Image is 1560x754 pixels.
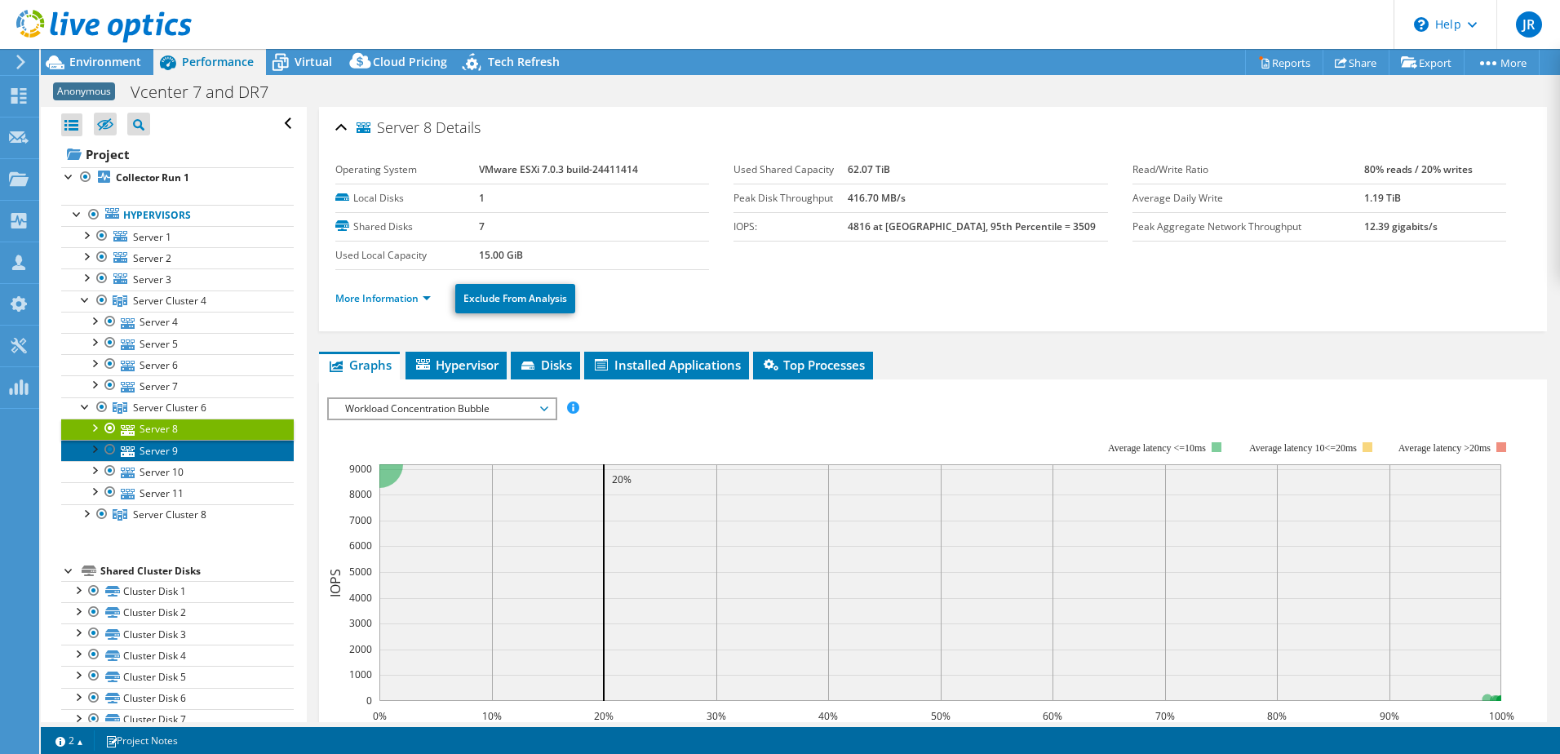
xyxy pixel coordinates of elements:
a: Server Cluster 8 [61,504,294,526]
text: 1000 [349,668,372,681]
a: Server Cluster 4 [61,291,294,312]
span: Environment [69,54,141,69]
label: Used Local Capacity [335,247,479,264]
b: 7 [479,220,485,233]
label: Operating System [335,162,479,178]
b: 80% reads / 20% writes [1364,162,1473,176]
label: Shared Disks [335,219,479,235]
text: 10% [482,709,502,723]
a: Exclude From Analysis [455,284,575,313]
label: IOPS: [733,219,847,235]
span: Server 3 [133,273,171,286]
a: Server Cluster 6 [61,397,294,419]
a: Server 1 [61,226,294,247]
a: More Information [335,291,431,305]
a: Server 7 [61,375,294,397]
b: 12.39 gigabits/s [1364,220,1438,233]
span: Cloud Pricing [373,54,447,69]
div: Shared Cluster Disks [100,561,294,581]
a: Cluster Disk 3 [61,623,294,645]
a: Cluster Disk 7 [61,709,294,730]
b: 1.19 TiB [1364,191,1401,205]
text: Average latency >20ms [1398,442,1491,454]
label: Peak Aggregate Network Throughput [1132,219,1364,235]
text: 100% [1488,709,1513,723]
label: Read/Write Ratio [1132,162,1364,178]
a: 2 [44,730,95,751]
span: Hypervisor [414,357,499,373]
a: Share [1323,50,1389,75]
a: Cluster Disk 5 [61,666,294,687]
text: 7000 [349,513,372,527]
span: Virtual [295,54,332,69]
a: Project [61,141,294,167]
span: Anonymous [53,82,115,100]
label: Used Shared Capacity [733,162,847,178]
span: JR [1516,11,1542,38]
tspan: Average latency 10<=20ms [1249,442,1357,454]
text: 60% [1043,709,1062,723]
b: 1 [479,191,485,205]
text: 5000 [349,565,372,579]
a: More [1464,50,1540,75]
span: Performance [182,54,254,69]
span: Workload Concentration Bubble [337,399,547,419]
a: Export [1389,50,1465,75]
a: Server 4 [61,312,294,333]
a: Cluster Disk 6 [61,688,294,709]
b: 416.70 MB/s [848,191,906,205]
span: Server 1 [133,230,171,244]
text: 20% [594,709,614,723]
text: 40% [818,709,838,723]
text: 90% [1380,709,1399,723]
span: Server 2 [133,251,171,265]
span: Graphs [327,357,392,373]
a: Server 2 [61,247,294,268]
span: Tech Refresh [488,54,560,69]
a: Server 11 [61,482,294,503]
svg: \n [1414,17,1429,32]
text: 4000 [349,591,372,605]
span: Server Cluster 4 [133,294,206,308]
a: Server 10 [61,461,294,482]
a: Server 6 [61,354,294,375]
tspan: Average latency <=10ms [1108,442,1206,454]
a: Server 8 [61,419,294,440]
a: Server 9 [61,440,294,461]
text: 50% [931,709,951,723]
span: Server 8 [357,120,432,136]
text: 30% [707,709,726,723]
text: 80% [1267,709,1287,723]
span: Details [436,118,481,137]
text: 9000 [349,462,372,476]
a: Project Notes [94,730,189,751]
b: 15.00 GiB [479,248,523,262]
a: Reports [1245,50,1323,75]
text: 6000 [349,539,372,552]
h1: Vcenter 7 and DR7 [123,83,294,101]
label: Average Daily Write [1132,190,1364,206]
b: 62.07 TiB [848,162,890,176]
text: 3000 [349,616,372,630]
text: 2000 [349,642,372,656]
a: Cluster Disk 4 [61,645,294,666]
text: 20% [612,472,632,486]
label: Peak Disk Throughput [733,190,847,206]
label: Local Disks [335,190,479,206]
text: 70% [1155,709,1175,723]
span: Installed Applications [592,357,741,373]
a: Collector Run 1 [61,167,294,188]
span: Disks [519,357,572,373]
text: 0% [372,709,386,723]
span: Top Processes [761,357,865,373]
text: 0 [366,694,372,707]
text: IOPS [326,568,344,597]
b: 4816 at [GEOGRAPHIC_DATA], 95th Percentile = 3509 [848,220,1096,233]
span: Server Cluster 6 [133,401,206,415]
span: Server Cluster 8 [133,508,206,521]
a: Cluster Disk 2 [61,602,294,623]
a: Cluster Disk 1 [61,581,294,602]
b: VMware ESXi 7.0.3 build-24411414 [479,162,638,176]
a: Server 3 [61,268,294,290]
a: Hypervisors [61,205,294,226]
